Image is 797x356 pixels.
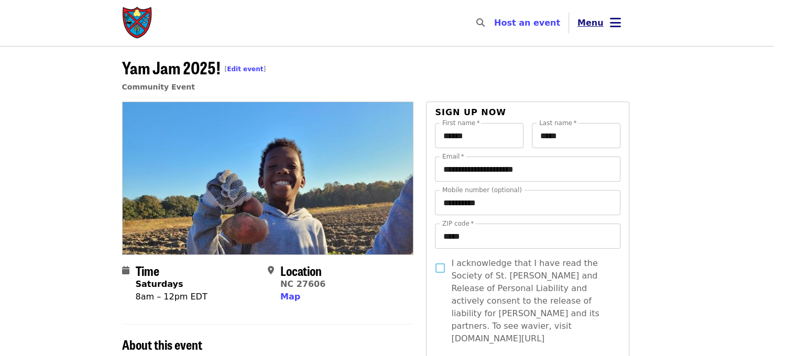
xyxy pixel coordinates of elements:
a: Community Event [122,83,195,91]
strong: Saturdays [136,279,183,289]
label: Last name [539,120,576,126]
span: Time [136,261,159,280]
span: About this event [122,335,202,353]
input: Email [435,157,620,182]
i: calendar icon [122,265,129,275]
span: [ ] [225,65,266,73]
span: Location [280,261,322,280]
a: NC 27606 [280,279,325,289]
input: Last name [532,123,620,148]
i: search icon [476,18,485,28]
img: Society of St. Andrew - Home [122,6,154,40]
input: ZIP code [435,224,620,249]
input: First name [435,123,523,148]
label: Email [442,153,464,160]
span: Sign up now [435,107,506,117]
a: Edit event [227,65,263,73]
button: Map [280,291,300,303]
input: Mobile number (optional) [435,190,620,215]
span: Menu [577,18,604,28]
span: I acknowledge that I have read the Society of St. [PERSON_NAME] and Release of Personal Liability... [451,257,612,345]
i: bars icon [610,15,621,30]
button: Toggle account menu [569,10,629,36]
i: map-marker-alt icon [268,265,274,275]
a: Host an event [494,18,560,28]
span: Yam Jam 2025! [122,55,266,80]
div: 8am – 12pm EDT [136,291,208,303]
label: Mobile number (optional) [442,187,522,193]
label: First name [442,120,480,126]
input: Search [491,10,499,36]
span: Map [280,292,300,302]
img: Yam Jam 2025! organized by Society of St. Andrew [123,102,413,254]
label: ZIP code [442,220,474,227]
